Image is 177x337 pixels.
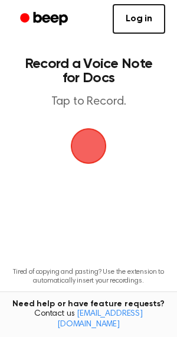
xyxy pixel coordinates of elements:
[71,128,106,164] img: Beep Logo
[113,4,165,34] a: Log in
[21,57,156,85] h1: Record a Voice Note for Docs
[21,95,156,109] p: Tap to Record.
[7,309,170,330] span: Contact us
[12,8,78,31] a: Beep
[57,310,143,329] a: [EMAIL_ADDRESS][DOMAIN_NAME]
[9,268,168,286] p: Tired of copying and pasting? Use the extension to automatically insert your recordings.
